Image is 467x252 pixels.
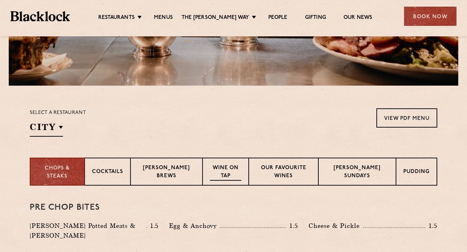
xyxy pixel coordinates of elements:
a: Our News [344,14,373,22]
p: 1.5 [425,221,437,230]
p: Cheese & Pickle [309,221,363,231]
img: BL_Textured_Logo-footer-cropped.svg [10,11,70,21]
a: Menus [154,14,173,22]
p: [PERSON_NAME] Brews [138,164,195,181]
h2: City [30,121,63,137]
p: 1.5 [286,221,298,230]
a: People [268,14,287,22]
p: Pudding [403,168,430,177]
p: [PERSON_NAME] Sundays [326,164,389,181]
h3: Pre Chop Bites [30,203,437,212]
p: [PERSON_NAME] Potted Meats & [PERSON_NAME] [30,221,146,240]
p: Wine on Tap [210,164,241,181]
p: 1.5 [147,221,159,230]
p: Select a restaurant [30,108,86,117]
p: Our favourite wines [256,164,311,181]
p: Cocktails [92,168,123,177]
p: Egg & Anchovy [169,221,220,231]
a: View PDF Menu [376,108,437,128]
a: Restaurants [98,14,135,22]
a: The [PERSON_NAME] Way [182,14,249,22]
p: Chops & Steaks [37,165,77,180]
a: Gifting [305,14,326,22]
div: Book Now [404,7,457,26]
